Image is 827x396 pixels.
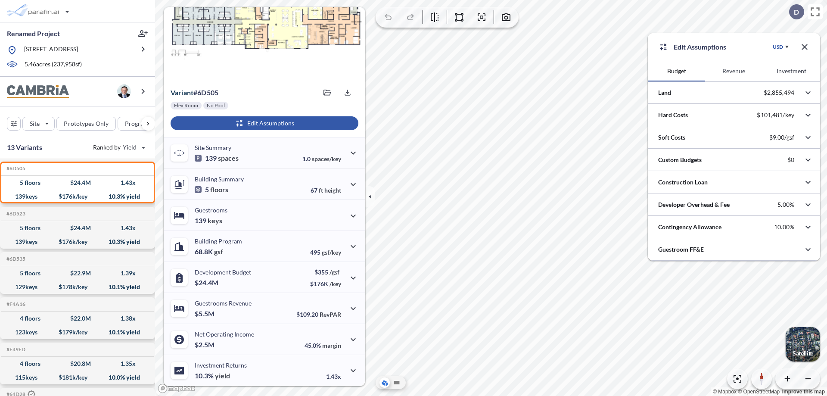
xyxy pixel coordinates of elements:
img: Switcher Image [786,327,820,362]
span: keys [208,216,222,225]
p: $5.5M [195,309,216,318]
p: 5.00% [777,201,794,209]
img: BrandImage [7,85,69,98]
p: [STREET_ADDRESS] [24,45,78,56]
p: $109.20 [296,311,341,318]
p: D [794,8,799,16]
h5: Click to copy the code [5,211,25,217]
span: RevPAR [320,311,341,318]
p: Guestrooms [195,206,227,214]
p: Developer Overhead & Fee [658,200,730,209]
a: OpenStreetMap [738,389,780,395]
p: 68.8K [195,247,223,256]
p: 5 [195,185,228,194]
h5: Click to copy the code [5,346,25,352]
p: Hard Costs [658,111,688,119]
p: 5.46 acres ( 237,958 sf) [25,60,82,69]
span: floors [210,185,228,194]
a: Mapbox [713,389,737,395]
p: Guestroom FF&E [658,245,704,254]
span: ft [319,187,323,194]
p: Building Summary [195,175,244,183]
p: Satellite [793,350,813,357]
p: Program [125,119,149,128]
span: height [324,187,341,194]
p: Prototypes Only [64,119,109,128]
p: Net Operating Income [195,331,254,338]
p: $2,855,494 [764,89,794,97]
button: Ranked by Yield [86,140,151,154]
p: 139 [195,216,222,225]
p: Land [658,88,671,97]
h5: Click to copy the code [5,301,25,307]
button: Prototypes Only [56,117,116,131]
p: Development Budget [195,268,251,276]
p: $24.4M [195,278,220,287]
p: $0 [787,156,794,164]
p: Soft Costs [658,133,685,142]
p: 10.3% [195,371,230,380]
p: $176K [310,280,341,287]
p: Investment Returns [195,362,247,369]
a: Mapbox homepage [158,384,196,393]
p: $2.5M [195,340,216,349]
h5: Click to copy the code [5,256,25,262]
button: Investment [763,61,820,81]
span: gsf/key [322,249,341,256]
p: 139 [195,154,239,162]
p: 1.43x [326,373,341,380]
button: Switcher ImageSatellite [786,327,820,362]
p: Custom Budgets [658,156,702,164]
p: 13 Variants [7,142,42,153]
p: Edit Assumptions [674,42,726,52]
p: $355 [310,268,341,276]
button: Aerial View [379,377,390,388]
p: # 6d505 [171,88,218,97]
p: 1.0 [302,155,341,162]
p: 10.00% [774,223,794,231]
span: gsf [214,247,223,256]
span: Variant [171,88,193,97]
span: margin [322,342,341,349]
button: Revenue [705,61,762,81]
p: Contingency Allowance [658,223,721,231]
p: 67 [311,187,341,194]
p: $101,481/key [757,111,794,119]
span: /key [330,280,341,287]
button: Edit Assumptions [171,116,358,130]
img: user logo [117,84,131,98]
span: Yield [123,143,137,152]
p: Building Program [195,237,242,245]
p: 495 [310,249,341,256]
button: Budget [648,61,705,81]
button: Program [118,117,164,131]
p: Site [30,119,40,128]
p: Flex Room [174,102,198,109]
p: $9.00/gsf [769,134,794,141]
span: spaces/key [312,155,341,162]
p: 45.0% [305,342,341,349]
p: Construction Loan [658,178,708,187]
p: Renamed Project [7,29,60,38]
div: USD [773,44,783,50]
span: /gsf [330,268,339,276]
a: Improve this map [782,389,825,395]
p: Site Summary [195,144,231,151]
button: Site [22,117,55,131]
p: No Pool [207,102,225,109]
button: Site Plan [392,377,402,388]
span: yield [215,371,230,380]
h5: Click to copy the code [5,165,25,171]
span: spaces [218,154,239,162]
p: Guestrooms Revenue [195,299,252,307]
